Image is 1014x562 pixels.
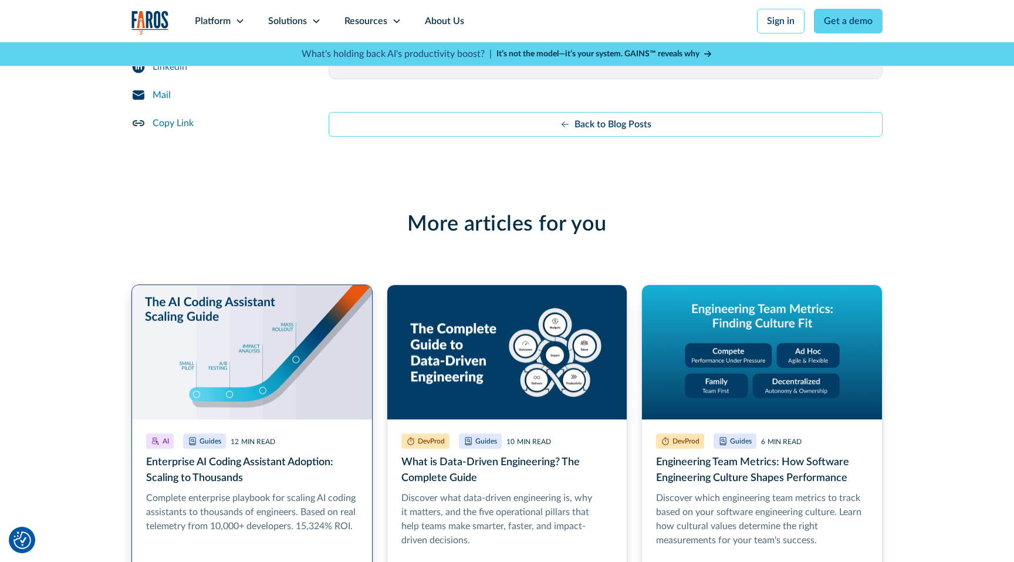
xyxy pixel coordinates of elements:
[131,52,300,80] a: LinkedIn Share
[131,109,300,137] a: Copy Link
[268,14,307,28] div: Solutions
[329,112,883,137] a: Back to Blog Posts
[496,48,712,60] a: It’s not the model—it’s your system. GAINS™ reveals why
[13,531,31,549] button: Cookie Settings
[195,14,231,28] div: Platform
[496,50,699,58] strong: It’s not the model—it’s your system. GAINS™ reveals why
[757,9,805,33] a: Sign in
[302,47,492,61] p: What's holding back AI's productivity boost? |
[344,14,387,28] div: Resources
[131,11,169,35] img: Logo of the analytics and reporting company Faros.
[153,116,194,130] div: Copy Link
[153,87,171,101] div: Mail
[131,11,169,35] a: home
[131,80,300,109] a: Mail Share
[574,117,651,131] div: Back to Blog Posts
[153,59,187,73] div: Linkedin
[13,531,31,549] img: Revisit consent button
[131,212,883,237] h2: More articles for you
[814,9,883,33] a: Get a demo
